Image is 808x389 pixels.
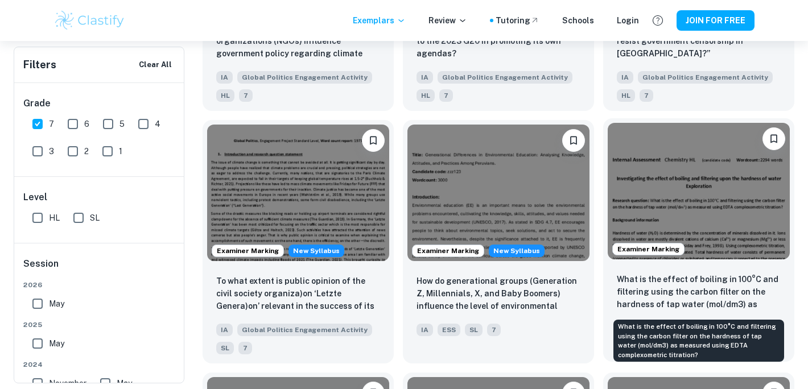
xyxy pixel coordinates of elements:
span: ESS [438,324,460,336]
p: How do generational groups (Generation Z, Millennials, X, and Baby Boomers) influence the level o... [417,275,580,313]
span: May [49,337,64,350]
a: Login [617,14,639,27]
img: ESS IA example thumbnail: How do generational groups (Generation Z [407,125,589,261]
span: 7 [238,342,252,354]
h6: Session [23,257,176,280]
button: Clear All [136,56,175,73]
span: IA [216,71,233,84]
span: Examiner Marking [413,246,484,256]
span: 7 [487,324,501,336]
div: What is the effect of boiling in 100°C and filtering using the carbon filter on the hardness of t... [613,320,784,362]
a: Examiner MarkingPlease log in to bookmark exemplarsWhat is the effect of boiling in 100°C and fil... [603,120,794,363]
span: New Syllabus [288,245,344,257]
button: Help and Feedback [648,11,667,30]
span: 7 [640,89,653,102]
span: 7 [49,118,54,130]
span: 4 [155,118,160,130]
span: SL [216,342,234,354]
span: IA [617,71,633,84]
span: Examiner Marking [613,244,684,254]
span: HL [417,89,435,102]
span: Global Politics Engagement Activity [237,324,372,336]
img: Clastify logo [53,9,126,32]
span: Global Politics Engagement Activity [638,71,773,84]
a: Tutoring [496,14,539,27]
div: Starting from the May 2026 session, the ESS IA requirements have changed. We created this exempla... [489,245,545,257]
span: HL [49,212,60,224]
p: Review [428,14,467,27]
span: 2026 [23,280,176,290]
img: Global Politics Engagement Activity IA example thumbnail: To what extent is public opinion of the [207,125,389,261]
span: Global Politics Engagement Activity [237,71,372,84]
span: Global Politics Engagement Activity [438,71,572,84]
span: 3 [49,145,54,158]
button: JOIN FOR FREE [677,10,755,31]
h6: Filters [23,57,56,73]
span: SL [90,212,100,224]
span: 1 [119,145,122,158]
p: What is the effect of boiling in 100°C and filtering using the carbon filter on the hardness of t... [617,273,781,312]
span: Examiner Marking [212,246,283,256]
p: To what extent is public opinion of the civil society organiza)on ‘Letzte Genera)on’ relevant in ... [216,275,380,313]
span: 5 [119,118,125,130]
span: 2024 [23,359,176,370]
img: Chemistry IA example thumbnail: What is the effect of boiling in 100°C a [608,123,790,259]
span: New Syllabus [489,245,545,257]
a: Examiner MarkingStarting from the May 2026 session, the Global Politics Engagement Activity requi... [203,120,394,363]
span: 7 [239,89,253,102]
span: 2025 [23,320,176,330]
span: IA [216,324,233,336]
a: Examiner MarkingStarting from the May 2026 session, the ESS IA requirements have changed. We crea... [403,120,594,363]
span: May [49,297,64,310]
span: 7 [439,89,453,102]
p: Exemplars [353,14,406,27]
span: IA [417,324,433,336]
h6: Level [23,191,176,204]
h6: Grade [23,97,176,110]
span: SL [465,324,483,336]
span: 2 [84,145,89,158]
button: Please log in to bookmark exemplars [362,129,385,152]
button: Please log in to bookmark exemplars [562,129,585,152]
span: 6 [84,118,89,130]
div: Starting from the May 2026 session, the Global Politics Engagement Activity requirements have cha... [288,245,344,257]
span: IA [417,71,433,84]
a: Schools [562,14,594,27]
span: HL [617,89,635,102]
button: Please log in to bookmark exemplars [762,127,785,150]
span: HL [216,89,234,102]
p: To what extent do non-governmental organizations (NGOs) influence government policy regarding cli... [216,22,380,61]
